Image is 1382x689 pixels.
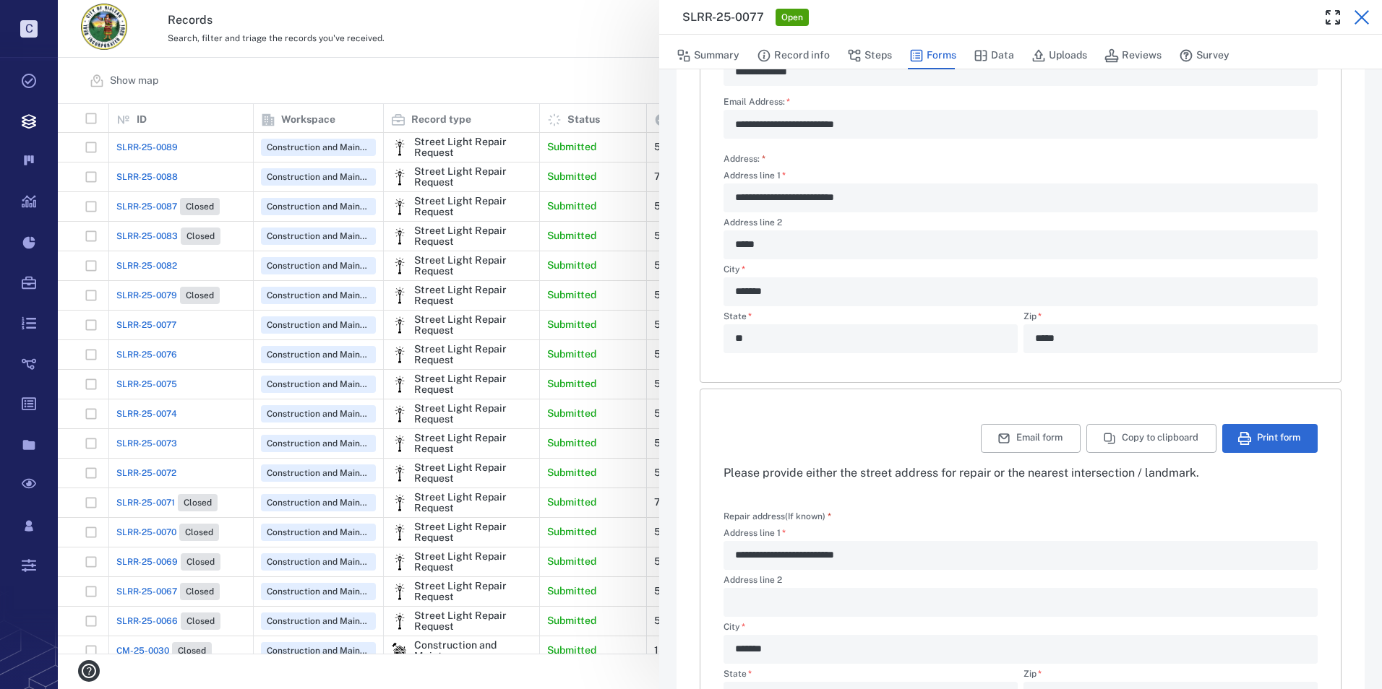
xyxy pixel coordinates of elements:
[724,576,1318,588] label: Address line 2
[724,57,1318,86] div: Contact Number:
[724,218,1318,230] label: Address line 2
[724,265,1318,277] label: City
[974,42,1014,69] button: Data
[20,20,38,38] p: C
[677,42,739,69] button: Summary
[1104,42,1162,69] button: Reviews
[1347,3,1376,32] button: Close
[828,511,831,521] span: required
[724,669,1018,682] label: State
[981,424,1081,453] button: Email form
[762,154,765,164] span: required
[1086,424,1216,453] button: Copy to clipboard
[724,511,831,523] label: Repair address(If known)
[1023,312,1318,324] label: Zip
[724,171,1318,183] label: Address line 1
[778,12,806,24] span: Open
[724,110,1318,139] div: Email Address:
[1179,42,1229,69] button: Survey
[1222,424,1318,453] button: Print form
[1031,42,1087,69] button: Uploads
[1318,3,1347,32] button: Toggle Fullscreen
[724,312,1018,324] label: State
[724,623,1318,635] label: City
[1023,669,1318,682] label: Zip
[909,42,956,69] button: Forms
[847,42,892,69] button: Steps
[724,97,1318,110] label: Email Address:
[757,42,830,69] button: Record info
[33,10,62,23] span: Help
[682,9,764,26] h3: SLRR-25-0077
[724,464,1318,482] div: Please provide either the street address for repair or the nearest intersection / landmark.
[724,153,765,165] label: Address:
[724,529,1318,541] label: Address line 1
